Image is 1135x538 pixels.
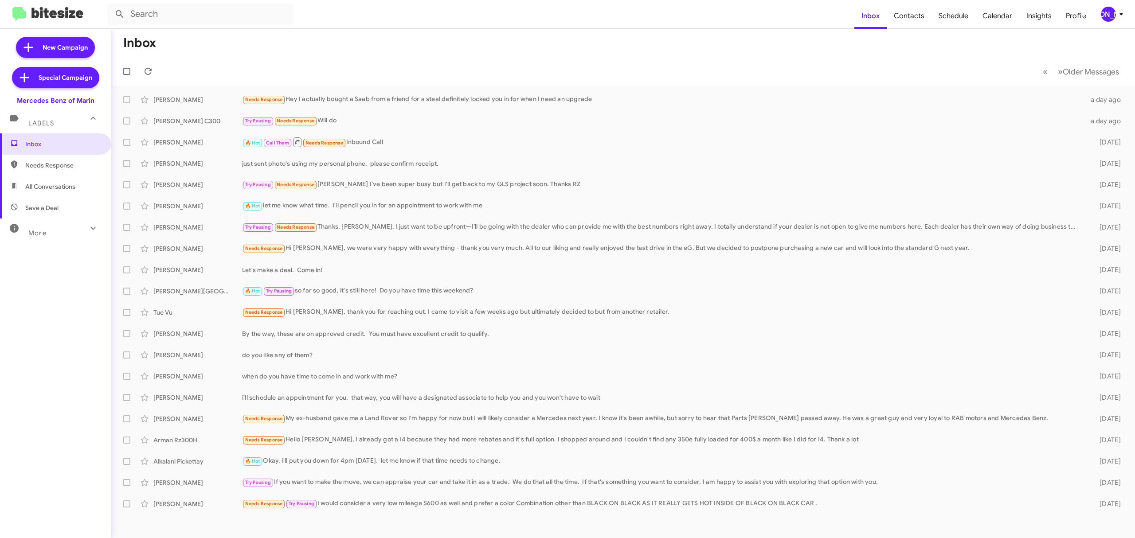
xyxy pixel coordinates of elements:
div: [PERSON_NAME] [153,478,242,487]
div: a day ago [1083,117,1128,125]
a: Special Campaign [12,67,99,88]
a: Inbox [854,3,887,29]
span: Needs Response [277,182,314,187]
div: [PERSON_NAME] [153,180,242,189]
h1: Inbox [123,36,156,50]
button: [PERSON_NAME] [1093,7,1125,22]
a: New Campaign [16,37,95,58]
span: Needs Response [305,140,343,146]
span: Needs Response [245,501,283,507]
div: Inbound Call [242,136,1083,148]
div: [DATE] [1083,329,1128,338]
span: Needs Response [277,224,314,230]
div: Alkalani Pickettay [153,457,242,466]
div: do you like any of them? [242,351,1083,359]
div: [DATE] [1083,351,1128,359]
a: Calendar [975,3,1019,29]
span: Try Pausing [245,118,271,124]
div: let me know what time. I'll pencil you in for an appointment to work with me [242,201,1083,211]
div: so far so good, it's still here! Do you have time this weekend? [242,286,1083,296]
a: Contacts [887,3,931,29]
div: [DATE] [1083,393,1128,402]
span: New Campaign [43,43,88,52]
div: Hey I actually bought a Saab from a friend for a steal definitely locked you in for when I need a... [242,94,1083,105]
div: [PERSON_NAME] [153,138,242,147]
div: i'll schedule an appointment for you. that way, you will have a designated associate to help you ... [242,393,1083,402]
div: [DATE] [1083,202,1128,211]
div: By the way, these are on approved credit. You must have excellent credit to qualify. [242,329,1083,338]
div: [DATE] [1083,180,1128,189]
span: Call Them [266,140,289,146]
div: [DATE] [1083,265,1128,274]
div: [PERSON_NAME] [153,372,242,381]
span: Needs Response [245,416,283,421]
span: Profile [1059,3,1093,29]
span: More [28,229,47,237]
div: [PERSON_NAME] [153,329,242,338]
div: [PERSON_NAME] [1101,7,1116,22]
span: Labels [28,119,54,127]
div: [PERSON_NAME] I've been super busy but I'll get back to my GLS project soon. Thanks RZ [242,179,1083,190]
div: [PERSON_NAME] [153,223,242,232]
span: Try Pausing [266,288,292,294]
span: Needs Response [25,161,101,170]
div: Tue Vu [153,308,242,317]
span: All Conversations [25,182,75,191]
div: just sent photo's using my personal phone. please confirm receipt. [242,159,1083,168]
a: Insights [1019,3,1059,29]
div: [PERSON_NAME] [153,351,242,359]
div: [DATE] [1083,223,1128,232]
div: [DATE] [1083,308,1128,317]
div: Hi [PERSON_NAME], we were very happy with everything - thank you very much. All to our liking and... [242,243,1083,253]
div: [DATE] [1083,287,1128,296]
span: Schedule [931,3,975,29]
div: Mercedes Benz of Marin [17,96,94,105]
span: Try Pausing [245,480,271,485]
span: Needs Response [277,118,314,124]
span: Needs Response [245,437,283,443]
span: Needs Response [245,246,283,251]
span: Try Pausing [245,182,271,187]
div: [DATE] [1083,244,1128,253]
div: If you want to make the move, we can appraise your car and take it in as a trade. We do that all ... [242,477,1083,487]
span: » [1058,66,1063,77]
div: when do you have time to come in and work with me? [242,372,1083,381]
div: [PERSON_NAME] [153,414,242,423]
div: [DATE] [1083,414,1128,423]
span: 🔥 Hot [245,203,260,209]
span: Try Pausing [245,224,271,230]
div: a day ago [1083,95,1128,104]
div: [PERSON_NAME][GEOGRAPHIC_DATA] [153,287,242,296]
div: Arman Rz300H [153,436,242,444]
div: [PERSON_NAME] [153,95,242,104]
span: 🔥 Hot [245,140,260,146]
div: [DATE] [1083,159,1128,168]
div: [DATE] [1083,499,1128,508]
span: Inbox [25,140,101,148]
span: Try Pausing [289,501,314,507]
span: Needs Response [245,97,283,102]
button: Next [1053,62,1124,81]
div: [DATE] [1083,457,1128,466]
span: Older Messages [1063,67,1119,77]
div: [DATE] [1083,478,1128,487]
div: [DATE] [1083,372,1128,381]
span: Save a Deal [25,203,59,212]
div: I would consider a very low mileage S600 as well and prefer a color Combination other than BLACK ... [242,499,1083,509]
div: [PERSON_NAME] [153,159,242,168]
div: [PERSON_NAME] C300 [153,117,242,125]
div: My ex-husband gave me a Land Rover so I'm happy for now but I will likely consider a Mercedes nex... [242,413,1083,424]
span: Needs Response [245,309,283,315]
div: [PERSON_NAME] [153,265,242,274]
div: [PERSON_NAME] [153,244,242,253]
nav: Page navigation example [1038,62,1124,81]
span: 🔥 Hot [245,458,260,464]
div: [PERSON_NAME] [153,393,242,402]
span: Special Campaign [39,73,92,82]
div: Hello [PERSON_NAME], I already got a I4 because they had more rebates and it's full option. I sho... [242,435,1083,445]
span: « [1043,66,1048,77]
